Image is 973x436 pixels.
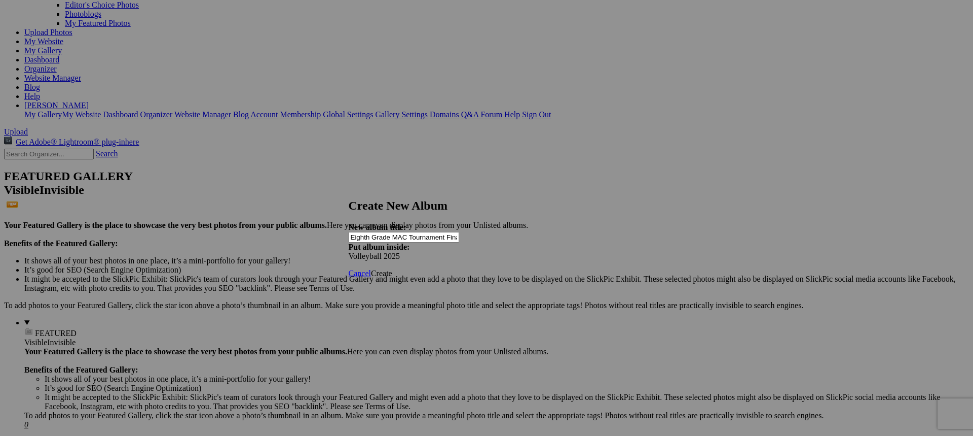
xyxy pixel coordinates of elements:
h2: Create New Album [349,199,617,213]
a: Cancel [349,269,371,278]
span: Create [371,269,392,278]
span: Volleyball 2025 [349,252,400,260]
strong: Put album inside: [349,243,410,251]
strong: New album title: [349,223,406,231]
